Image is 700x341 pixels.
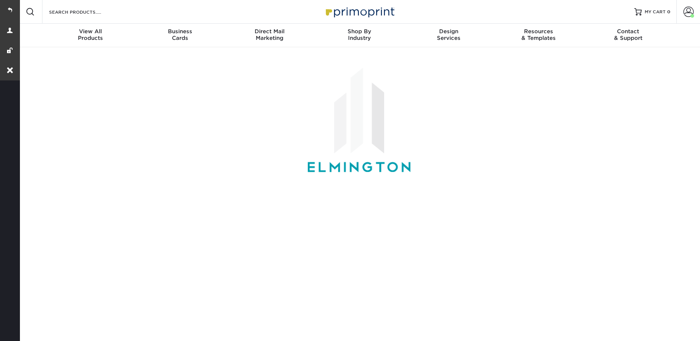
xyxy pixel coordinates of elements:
[583,28,673,41] div: & Support
[304,65,415,178] img: ELMINGTON
[404,28,494,41] div: Services
[323,4,396,20] img: Primoprint
[494,28,583,35] span: Resources
[225,24,314,47] a: Direct MailMarketing
[314,28,404,35] span: Shop By
[135,28,225,41] div: Cards
[494,28,583,41] div: & Templates
[494,24,583,47] a: Resources& Templates
[46,28,135,41] div: Products
[583,28,673,35] span: Contact
[135,24,225,47] a: BusinessCards
[225,28,314,41] div: Marketing
[314,28,404,41] div: Industry
[583,24,673,47] a: Contact& Support
[135,28,225,35] span: Business
[314,24,404,47] a: Shop ByIndustry
[225,28,314,35] span: Direct Mail
[645,9,666,15] span: MY CART
[404,28,494,35] span: Design
[46,24,135,47] a: View AllProducts
[667,9,670,14] span: 0
[48,7,120,16] input: SEARCH PRODUCTS.....
[46,28,135,35] span: View All
[404,24,494,47] a: DesignServices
